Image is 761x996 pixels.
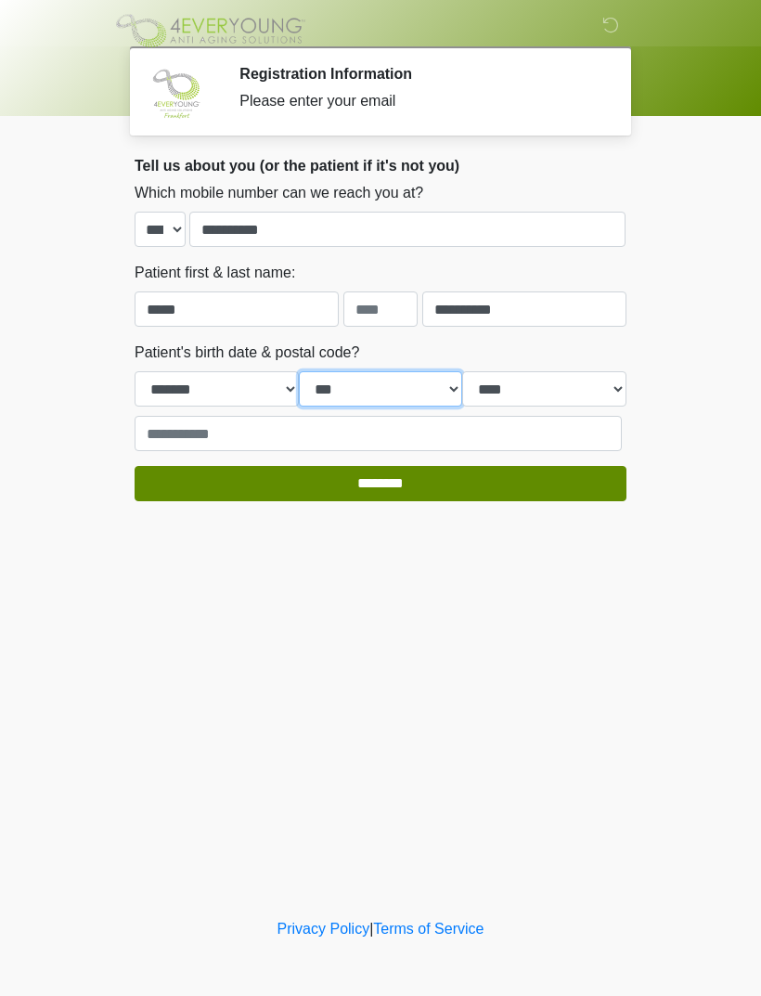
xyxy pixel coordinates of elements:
[135,342,359,364] label: Patient's birth date & postal code?
[239,90,599,112] div: Please enter your email
[369,921,373,937] a: |
[135,157,626,175] h2: Tell us about you (or the patient if it's not you)
[135,182,423,204] label: Which mobile number can we reach you at?
[135,262,295,284] label: Patient first & last name:
[116,14,305,47] img: 4Ever Young Frankfort Logo
[148,65,204,121] img: Agent Avatar
[373,921,484,937] a: Terms of Service
[277,921,370,937] a: Privacy Policy
[239,65,599,83] h2: Registration Information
